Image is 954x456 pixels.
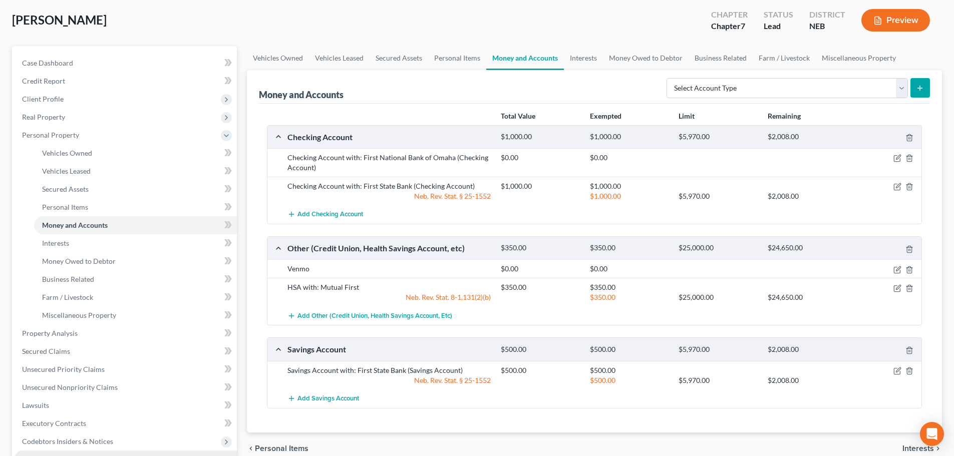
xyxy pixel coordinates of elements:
span: Interests [42,239,69,247]
i: chevron_left [247,444,255,452]
button: Preview [861,9,930,32]
span: Case Dashboard [22,59,73,67]
div: $1,000.00 [585,181,674,191]
strong: Total Value [501,112,535,120]
a: Interests [34,234,237,252]
span: [PERSON_NAME] [12,13,107,27]
div: $2,008.00 [763,345,851,354]
span: Personal Items [42,203,88,211]
div: $350.00 [496,282,584,292]
a: Unsecured Nonpriority Claims [14,378,237,396]
span: Lawsuits [22,401,49,409]
button: Add Savings Account [287,389,359,408]
span: Vehicles Owned [42,149,92,157]
strong: Remaining [768,112,801,120]
strong: Exempted [590,112,621,120]
div: $350.00 [585,292,674,302]
a: Case Dashboard [14,54,237,72]
a: Vehicles Owned [247,46,309,70]
span: Personal Property [22,131,79,139]
div: $0.00 [496,153,584,163]
span: Credit Report [22,77,65,85]
span: Real Property [22,113,65,121]
a: Lawsuits [14,396,237,414]
div: $500.00 [585,375,674,385]
a: Personal Items [428,46,486,70]
div: $500.00 [585,365,674,375]
a: Personal Items [34,198,237,216]
div: $25,000.00 [674,292,762,302]
div: HSA with: Mutual First [282,282,496,292]
span: Add Checking Account [297,211,363,219]
div: $24,650.00 [763,292,851,302]
div: $350.00 [585,243,674,253]
a: Interests [564,46,603,70]
button: Interests chevron_right [902,444,942,452]
div: Venmo [282,264,496,274]
div: District [809,9,845,21]
a: Money and Accounts [34,216,237,234]
span: Unsecured Priority Claims [22,365,105,373]
div: Other (Credit Union, Health Savings Account, etc) [282,243,496,253]
a: Unsecured Priority Claims [14,360,237,378]
a: Miscellaneous Property [816,46,902,70]
span: Farm / Livestock [42,293,93,301]
span: Interests [902,444,934,452]
div: Chapter [711,9,748,21]
span: Vehicles Leased [42,167,91,175]
div: Neb. Rev. Stat. § 25-1552 [282,191,496,201]
span: Unsecured Nonpriority Claims [22,383,118,391]
span: Property Analysis [22,329,78,337]
div: Money and Accounts [259,89,344,101]
div: $2,008.00 [763,375,851,385]
div: Savings Account [282,344,496,354]
a: Vehicles Leased [34,162,237,180]
div: $0.00 [585,153,674,163]
div: $5,970.00 [674,132,762,142]
a: Secured Assets [370,46,428,70]
button: Add Other (Credit Union, Health Savings Account, etc) [287,306,452,325]
span: Money and Accounts [42,221,108,229]
div: Checking Account [282,132,496,142]
div: $0.00 [585,264,674,274]
div: $500.00 [496,345,584,354]
a: Secured Claims [14,342,237,360]
strong: Limit [679,112,695,120]
div: $0.00 [496,264,584,274]
div: Open Intercom Messenger [920,422,944,446]
a: Business Related [34,270,237,288]
div: $5,970.00 [674,191,762,201]
div: $1,000.00 [496,181,584,191]
a: Property Analysis [14,324,237,342]
a: Secured Assets [34,180,237,198]
div: $2,008.00 [763,191,851,201]
a: Executory Contracts [14,414,237,432]
div: $350.00 [585,282,674,292]
span: Secured Claims [22,347,70,355]
button: chevron_left Personal Items [247,444,308,452]
div: $500.00 [496,365,584,375]
span: Executory Contracts [22,419,86,427]
div: $1,000.00 [585,132,674,142]
div: $25,000.00 [674,243,762,253]
button: Add Checking Account [287,205,363,224]
div: Neb. Rev. Stat. § 25-1552 [282,375,496,385]
a: Credit Report [14,72,237,90]
div: NEB [809,21,845,32]
div: Savings Account with: First State Bank (Savings Account) [282,365,496,375]
span: 7 [741,21,745,31]
div: Chapter [711,21,748,32]
span: Money Owed to Debtor [42,257,116,265]
div: Checking Account with: First State Bank (Checking Account) [282,181,496,191]
div: Neb. Rev. Stat. 8-1,131(2)(b) [282,292,496,302]
a: Vehicles Owned [34,144,237,162]
a: Money and Accounts [486,46,564,70]
div: $2,008.00 [763,132,851,142]
a: Miscellaneous Property [34,306,237,324]
div: $350.00 [496,243,584,253]
a: Money Owed to Debtor [603,46,689,70]
div: Checking Account with: First National Bank of Omaha (Checking Account) [282,153,496,173]
span: Business Related [42,275,94,283]
i: chevron_right [934,444,942,452]
span: Add Other (Credit Union, Health Savings Account, etc) [297,312,452,320]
